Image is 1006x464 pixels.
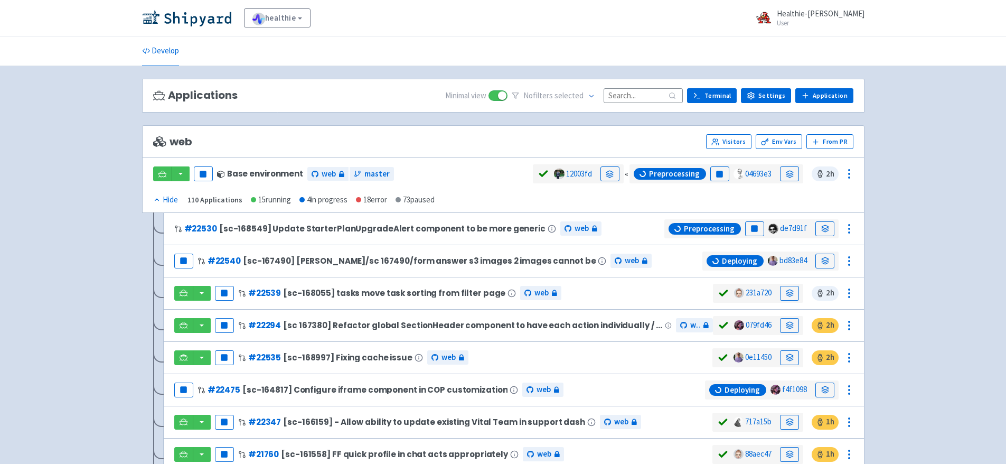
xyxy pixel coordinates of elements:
div: Base environment [217,169,303,178]
a: bd83e84 [779,255,807,265]
span: [sc-168997] Fixing cache issue [283,353,412,362]
span: 1 h [812,415,839,430]
button: From PR [806,134,853,149]
a: web [560,221,601,236]
span: [sc-168549] Update StarterPlanUpgradeAlert component to be more generic [219,224,546,233]
a: healthie [244,8,311,27]
span: Preprocessing [684,224,735,234]
span: 2 h [812,286,839,301]
a: Develop [142,36,179,66]
a: 88aec47 [745,449,772,459]
button: Pause [215,318,234,333]
button: Pause [215,350,234,365]
div: 15 running [251,194,291,206]
a: Visitors [706,134,751,149]
a: de7d91f [780,223,807,233]
span: Preprocessing [649,169,700,179]
span: 2 h [812,318,839,333]
span: 1 h [812,447,839,462]
a: web [610,254,652,268]
a: web [522,383,563,397]
button: Pause [174,254,193,268]
a: 079fd46 [746,320,772,330]
a: web [427,350,468,365]
span: [sc-168055] tasks move task sorting from filter page [283,289,505,298]
span: [sc 167380] Refactor global SectionHeader component to have each action individually / separately... [283,321,663,330]
span: web [614,416,628,428]
button: Pause [215,415,234,430]
span: web [322,168,336,180]
a: web [600,415,641,429]
div: 73 paused [396,194,435,206]
input: Search... [604,88,683,103]
img: Shipyard logo [142,10,231,26]
span: web [625,255,639,267]
span: [sc-164817] Configure iframe component in COP customization [242,385,507,394]
a: 12003fd [566,169,592,179]
span: No filter s [523,90,584,102]
span: [sc-166159] - Allow ability to update existing Vital Team in support dash [283,417,585,426]
a: web [307,167,349,181]
a: web [520,286,561,300]
a: Application [795,88,853,103]
button: Hide [153,194,179,206]
span: Healthie-[PERSON_NAME] [777,8,864,18]
a: 04693e3 [745,169,772,179]
button: Pause [215,286,234,301]
a: #22539 [248,287,281,299]
span: web [153,136,192,148]
span: Deploying [725,385,760,395]
a: web [676,318,713,332]
span: selected [554,90,584,100]
a: #22535 [248,352,281,363]
span: 2 h [812,350,839,365]
span: 2 h [812,166,839,181]
span: web [534,287,549,299]
span: Deploying [722,256,757,266]
span: [sc-161558] FF quick profile in chat acts appropriately [281,450,508,459]
span: web [537,448,551,460]
button: Pause [174,383,193,397]
span: web [575,222,589,235]
div: 18 error [356,194,387,206]
a: 0e11450 [745,352,772,362]
a: web [523,447,564,461]
button: Pause [215,447,234,462]
a: #22475 [208,384,240,395]
a: Healthie-[PERSON_NAME] User [749,10,864,26]
a: 717a15b [745,416,772,426]
h3: Applications [153,89,238,101]
a: Settings [741,88,791,103]
div: 110 Applications [187,194,242,206]
button: Pause [745,221,764,236]
span: web [537,384,551,396]
span: web [690,319,700,331]
div: « [625,168,628,180]
a: 231a720 [746,287,772,298]
a: #22540 [208,255,241,266]
small: User [777,20,864,26]
a: #22294 [248,320,281,331]
div: Hide [153,194,178,206]
span: [sc-167490] [PERSON_NAME]/sc 167490/form answer s3 images 2 images cannot be [243,256,596,265]
button: Pause [194,166,213,181]
a: #21760 [248,449,279,460]
a: #22530 [184,223,217,234]
a: #22347 [248,416,281,428]
span: master [364,168,390,180]
span: Minimal view [445,90,486,102]
a: Env Vars [756,134,802,149]
a: master [350,167,394,181]
a: Terminal [687,88,737,103]
a: f4f1098 [782,384,807,394]
span: web [441,351,456,364]
button: Pause [710,166,729,181]
div: 4 in progress [299,194,347,206]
